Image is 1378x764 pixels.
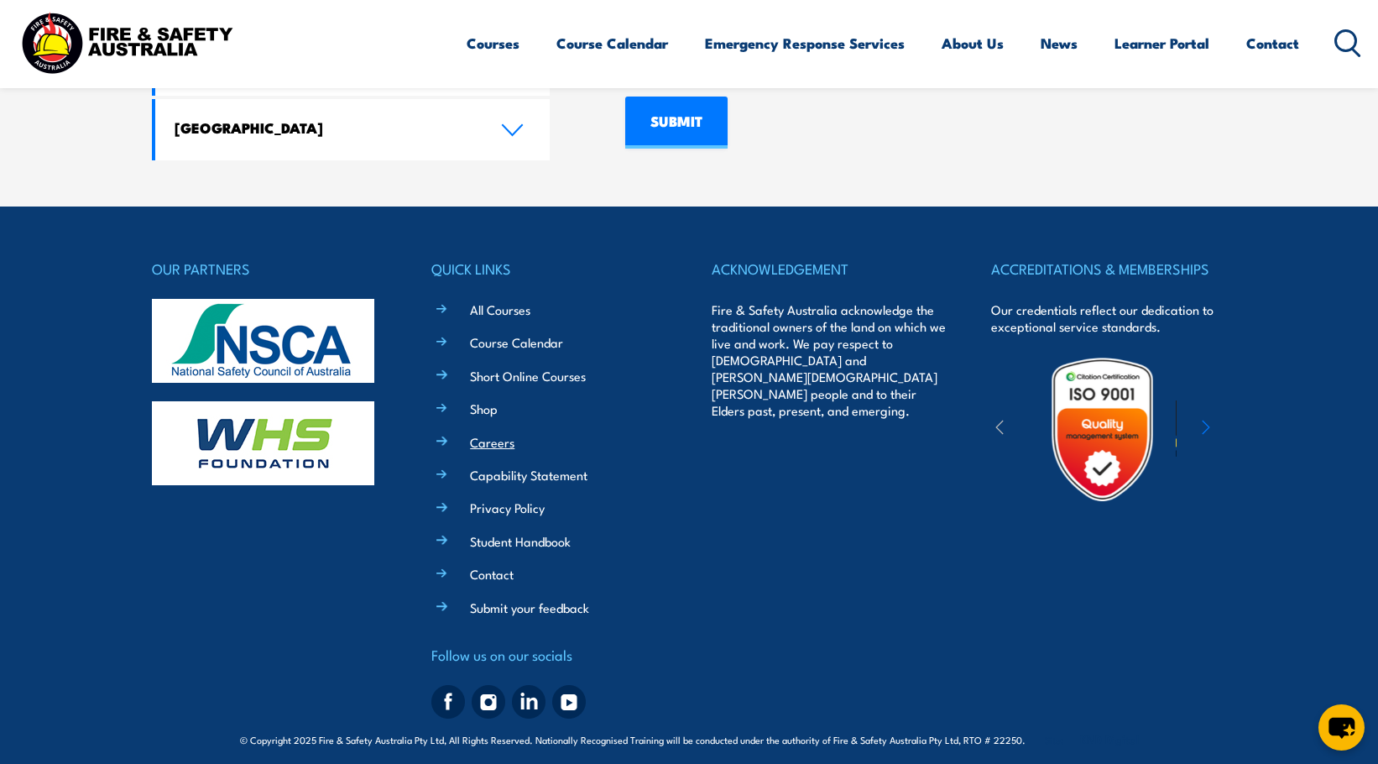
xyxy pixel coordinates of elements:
a: All Courses [470,301,530,318]
a: Courses [467,21,519,65]
a: Capability Statement [470,466,587,484]
a: Privacy Policy [470,499,545,516]
img: ewpa-logo [1176,400,1322,458]
a: Contact [470,565,514,583]
h4: [GEOGRAPHIC_DATA] [175,118,475,137]
span: Site: [1045,733,1139,746]
a: News [1041,21,1078,65]
img: whs-logo-footer [152,401,374,485]
a: Contact [1246,21,1299,65]
input: SUBMIT [625,97,728,149]
h4: ACCREDITATIONS & MEMBERSHIPS [991,257,1226,280]
a: Careers [470,433,514,451]
a: Submit your feedback [470,599,589,616]
a: Course Calendar [470,333,563,351]
p: Fire & Safety Australia acknowledge the traditional owners of the land on which we live and work.... [712,301,947,419]
img: Untitled design (19) [1029,356,1176,503]
a: Short Online Courses [470,367,586,385]
h4: OUR PARTNERS [152,257,387,280]
a: KND Digital [1080,730,1139,747]
p: Our credentials reflect our dedication to exceptional service standards. [991,301,1226,335]
a: Learner Portal [1114,21,1209,65]
img: nsca-logo-footer [152,299,374,383]
a: Emergency Response Services [705,21,905,65]
a: Shop [470,400,498,417]
a: Course Calendar [556,21,668,65]
h4: Follow us on our socials [431,643,666,667]
span: © Copyright 2025 Fire & Safety Australia Pty Ltd, All Rights Reserved. Nationally Recognised Trai... [240,731,1139,747]
a: Student Handbook [470,532,571,550]
h4: QUICK LINKS [431,257,666,280]
a: About Us [942,21,1004,65]
a: [GEOGRAPHIC_DATA] [155,99,550,160]
h4: ACKNOWLEDGEMENT [712,257,947,280]
button: chat-button [1318,704,1365,751]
